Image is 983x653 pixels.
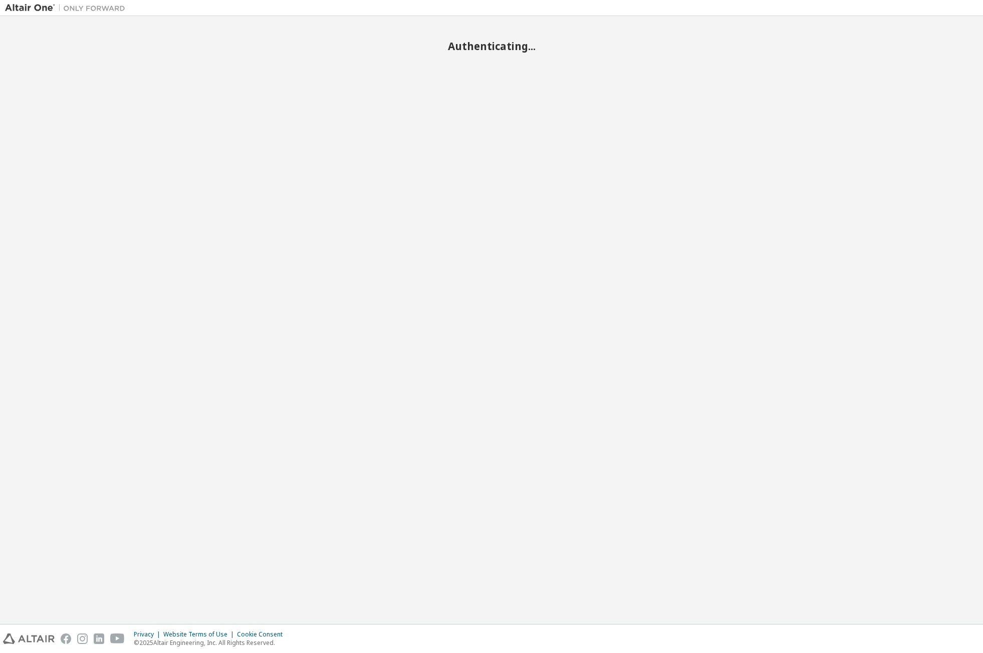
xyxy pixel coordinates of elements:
img: instagram.svg [77,633,88,644]
div: Privacy [134,630,163,638]
img: linkedin.svg [94,633,104,644]
div: Cookie Consent [237,630,289,638]
img: facebook.svg [61,633,71,644]
img: Altair One [5,3,130,13]
img: youtube.svg [110,633,125,644]
img: altair_logo.svg [3,633,55,644]
div: Website Terms of Use [163,630,237,638]
p: © 2025 Altair Engineering, Inc. All Rights Reserved. [134,638,289,647]
h2: Authenticating... [5,40,978,53]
